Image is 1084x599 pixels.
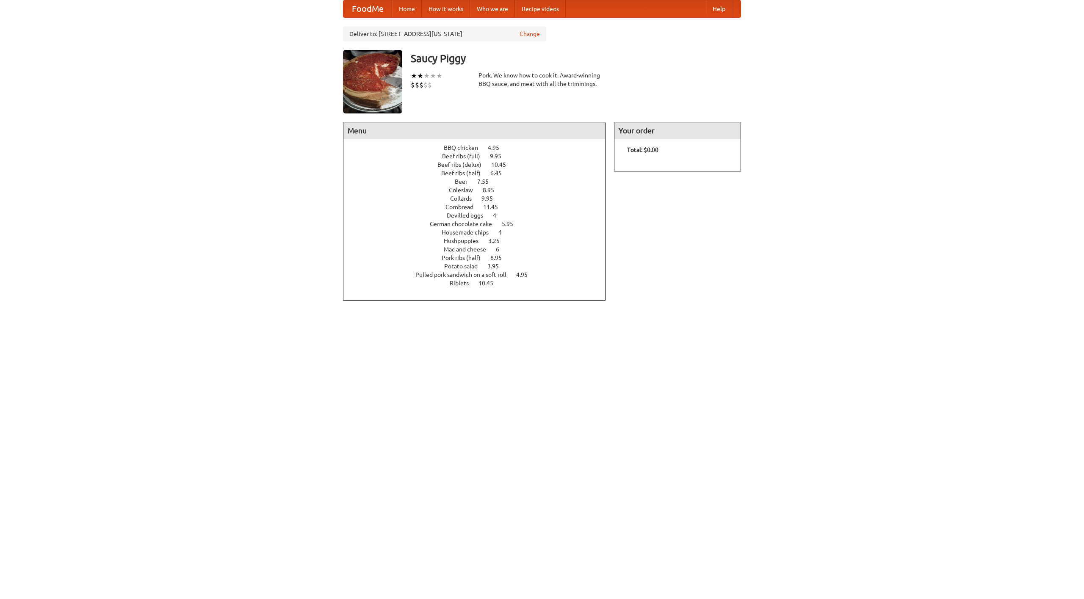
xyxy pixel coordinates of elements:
span: Beef ribs (half) [441,170,489,177]
a: How it works [422,0,470,17]
a: Pulled pork sandwich on a soft roll 4.95 [415,271,543,278]
span: 10.45 [478,280,502,287]
b: Total: $0.00 [627,146,658,153]
span: 4.95 [516,271,536,278]
div: Deliver to: [STREET_ADDRESS][US_STATE] [343,26,546,41]
span: 4.95 [488,144,508,151]
a: Beef ribs (half) 6.45 [441,170,517,177]
a: Potato salad 3.95 [444,263,514,270]
li: ★ [436,71,442,80]
span: BBQ chicken [444,144,487,151]
a: Beer 7.55 [455,178,504,185]
span: 5.95 [502,221,522,227]
span: Coleslaw [449,187,481,193]
h4: Your order [614,122,741,139]
div: Pork. We know how to cook it. Award-winning BBQ sauce, and meat with all the trimmings. [478,71,606,88]
a: Beef ribs (delux) 10.45 [437,161,522,168]
a: FoodMe [343,0,392,17]
a: Beef ribs (full) 9.95 [442,153,517,160]
span: Housemade chips [442,229,497,236]
span: Potato salad [444,263,486,270]
li: $ [423,80,428,90]
span: 11.45 [483,204,506,210]
h4: Menu [343,122,605,139]
a: German chocolate cake 5.95 [430,221,529,227]
a: Mac and cheese 6 [444,246,515,253]
span: Pork ribs (half) [442,254,489,261]
span: 4 [498,229,510,236]
span: 7.55 [477,178,497,185]
a: Recipe videos [515,0,566,17]
a: Cornbread 11.45 [445,204,514,210]
li: ★ [417,71,423,80]
span: Beef ribs (delux) [437,161,490,168]
span: 10.45 [491,161,514,168]
img: angular.jpg [343,50,402,113]
span: Beef ribs (full) [442,153,489,160]
span: 3.25 [488,237,508,244]
a: Collards 9.95 [450,195,509,202]
a: Devilled eggs 4 [447,212,512,219]
li: $ [428,80,432,90]
span: 6.95 [490,254,510,261]
li: ★ [430,71,436,80]
span: German chocolate cake [430,221,501,227]
span: Cornbread [445,204,482,210]
span: Riblets [450,280,477,287]
li: ★ [423,71,430,80]
span: 9.95 [490,153,510,160]
span: Beer [455,178,476,185]
a: Help [706,0,732,17]
li: $ [419,80,423,90]
span: Hushpuppies [444,237,487,244]
span: Mac and cheese [444,246,495,253]
span: 4 [493,212,505,219]
a: Hushpuppies 3.25 [444,237,515,244]
li: ★ [411,71,417,80]
span: 6 [496,246,508,253]
span: 8.95 [483,187,503,193]
span: Devilled eggs [447,212,492,219]
span: 9.95 [481,195,501,202]
span: 6.45 [490,170,510,177]
span: Collards [450,195,480,202]
a: Pork ribs (half) 6.95 [442,254,517,261]
a: Riblets 10.45 [450,280,509,287]
li: $ [411,80,415,90]
a: Coleslaw 8.95 [449,187,510,193]
a: Housemade chips 4 [442,229,517,236]
a: Home [392,0,422,17]
span: Pulled pork sandwich on a soft roll [415,271,515,278]
li: $ [415,80,419,90]
a: BBQ chicken 4.95 [444,144,515,151]
span: 3.95 [487,263,507,270]
a: Change [520,30,540,38]
a: Who we are [470,0,515,17]
h3: Saucy Piggy [411,50,741,67]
